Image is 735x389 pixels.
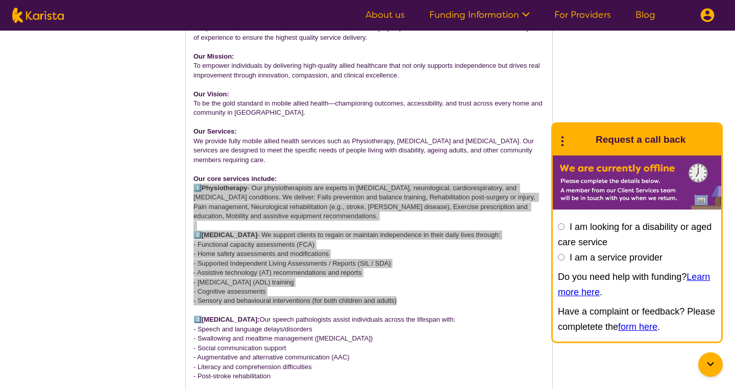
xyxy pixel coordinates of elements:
p: - Augmentative and alternative communication (AAC) [193,353,545,362]
strong: [MEDICAL_DATA]: [202,316,260,323]
img: menu [700,8,715,22]
strong: Physiotherapy [202,184,248,192]
strong: Our Services: [193,127,237,135]
p: - Assistive technology (AT) recommendations and reports [193,268,545,277]
p: - Functional capacity assessments (FCA) [193,240,545,249]
p: - Cognitive assessments [193,287,545,296]
strong: Our core services include: [193,175,277,183]
p: 2️⃣ - We support clients to regain or maintain independence in their daily lives through: [193,230,545,240]
h1: Request a call back [596,132,685,147]
p: We provide fully mobile allied health services such as Physiotherapy, [MEDICAL_DATA] and [MEDICAL... [193,137,545,165]
a: For Providers [554,9,611,21]
p: - Home safety assessments and modifications [193,249,545,258]
p: - Post-stroke rehabilitation [193,372,545,381]
a: About us [365,9,405,21]
a: Funding Information [429,9,530,21]
strong: Our Vision: [193,90,229,98]
label: I am looking for a disability or aged care service [558,222,712,247]
p: 3️⃣ Our speech pathologists assist individuals across the lifespan with: [193,315,545,324]
p: - [MEDICAL_DATA] (ADL) training [193,278,545,287]
p: - Literacy and comprehension difficulties [193,362,545,372]
p: - Speech and language delays/disorders [193,325,545,334]
strong: [MEDICAL_DATA] [202,231,257,239]
a: form here [618,322,657,332]
label: I am a service provider [570,252,663,263]
p: Have a complaint or feedback? Please completete the . [558,304,716,334]
p: To be the gold standard in mobile allied health—championing outcomes, accessibility, and trust ac... [193,99,545,118]
p: - Swallowing and mealtime management ([MEDICAL_DATA]) [193,334,545,343]
p: 1️⃣ - Our physiotherapists are experts in [MEDICAL_DATA], neurological, cardiorespiratory, and [M... [193,184,545,221]
a: Blog [635,9,655,21]
img: Karista logo [12,8,64,23]
p: To empower individuals by delivering high-quality allied healthcare that not only supports indepe... [193,61,545,80]
p: Do you need help with funding? . [558,269,716,300]
p: - Social communication support [193,344,545,353]
img: Karista [569,129,590,150]
strong: Our Mission: [193,53,234,60]
p: - Supported Independent Living Assessments / Reports (SIL / SDA) [193,259,545,268]
img: Karista offline chat form to request call back [553,155,721,210]
p: - Sensory and behavioural interventions (for both children and adults) [193,296,545,305]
